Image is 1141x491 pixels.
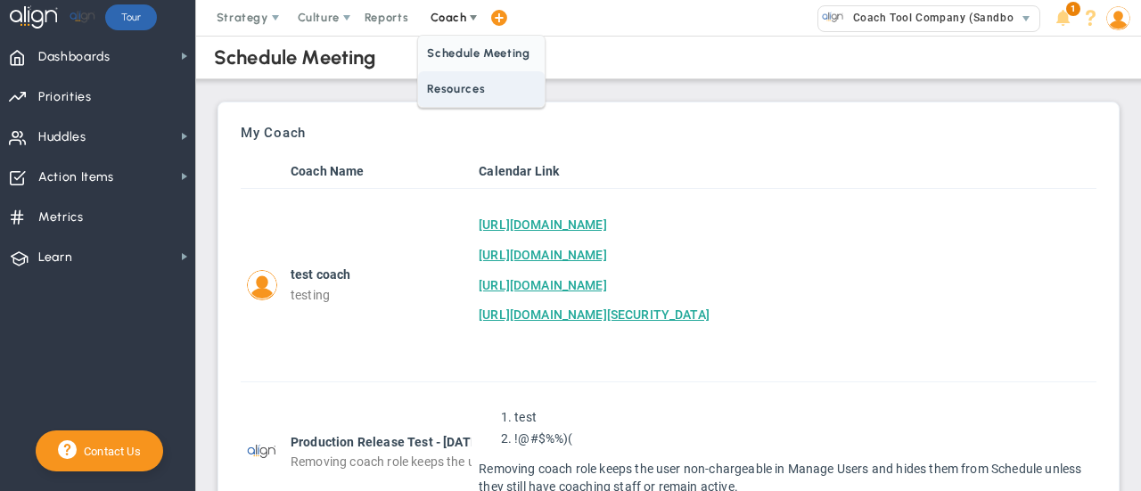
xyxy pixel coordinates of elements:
span: Action Items [38,159,114,196]
span: Priorities [38,78,92,116]
span: Coach [431,11,466,24]
strong: test coach [291,267,351,282]
span: Dashboards [38,38,111,76]
span: Culture [298,11,340,24]
li: !@#$%%)( [514,430,1089,447]
span: Coach Tool Company (Sandbox) [844,6,1023,29]
span: Metrics [38,199,84,236]
div: Schedule Meeting [214,45,376,70]
span: Strategy [217,11,268,24]
a: [URL][DOMAIN_NAME] [479,217,607,232]
a: [URL][DOMAIN_NAME][SECURITY_DATA] [479,307,710,322]
span: Learn [38,239,72,276]
th: Coach Name [283,154,472,189]
strong: Production Release Test - [DATE] (Sandbox) [291,435,545,449]
span: select [1014,6,1039,31]
span: Resources [418,71,544,107]
span: Contact Us [77,445,141,458]
img: Production Release Test - 19th Aug (Sandbox) [247,437,277,467]
img: 4426.Person.photo [1106,6,1130,30]
img: 33476.Company.photo [822,6,844,29]
a: [URL][DOMAIN_NAME] [479,278,607,292]
span: Schedule Meeting [418,36,544,71]
span: 1 [1066,2,1080,16]
th: Calendar Link [472,154,1096,189]
span: testing [291,288,330,302]
span: Removing coach role keeps the user non-chargeable in Manage Users and hides them from Schedule unles [291,454,887,469]
li: test [514,409,1089,426]
img: test coach [247,270,277,300]
h3: My Coach [241,125,306,141]
a: [URL][DOMAIN_NAME] [479,248,607,262]
span: Huddles [38,119,86,156]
